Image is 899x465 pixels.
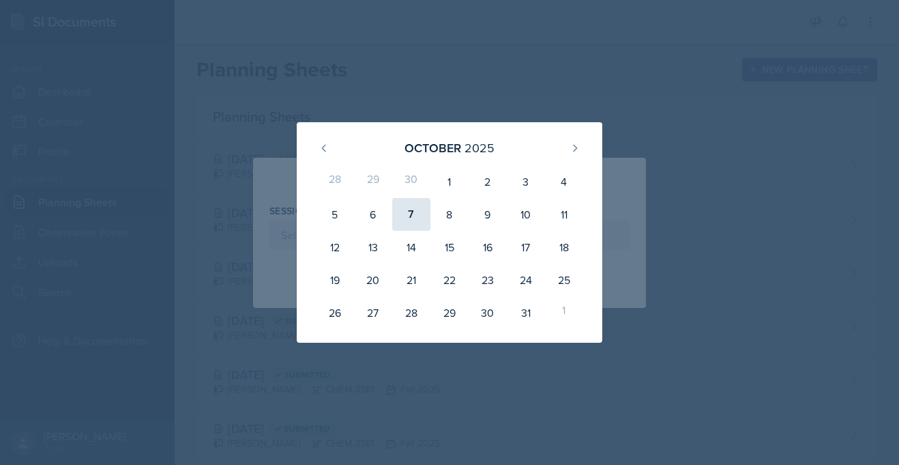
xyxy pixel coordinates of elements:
[392,198,430,231] div: 7
[316,296,354,329] div: 26
[354,198,392,231] div: 6
[430,165,469,198] div: 1
[469,296,507,329] div: 30
[545,198,583,231] div: 11
[545,296,583,329] div: 1
[316,165,354,198] div: 28
[545,264,583,296] div: 25
[316,198,354,231] div: 5
[465,139,495,157] div: 2025
[469,198,507,231] div: 9
[430,231,469,264] div: 15
[545,231,583,264] div: 18
[469,231,507,264] div: 16
[392,264,430,296] div: 21
[507,231,545,264] div: 17
[430,198,469,231] div: 8
[316,231,354,264] div: 12
[430,264,469,296] div: 22
[392,231,430,264] div: 14
[316,264,354,296] div: 19
[507,296,545,329] div: 31
[354,264,392,296] div: 20
[392,296,430,329] div: 28
[354,165,392,198] div: 29
[430,296,469,329] div: 29
[392,165,430,198] div: 30
[507,264,545,296] div: 24
[507,165,545,198] div: 3
[404,139,461,157] div: October
[469,264,507,296] div: 23
[507,198,545,231] div: 10
[354,231,392,264] div: 13
[545,165,583,198] div: 4
[354,296,392,329] div: 27
[469,165,507,198] div: 2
